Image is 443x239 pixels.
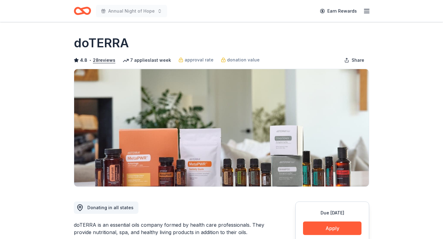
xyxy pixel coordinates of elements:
a: Home [74,4,91,18]
a: approval rate [178,56,214,64]
h1: doTERRA [74,34,129,52]
div: 7 applies last week [123,57,171,64]
button: Apply [303,221,361,235]
span: Share [352,57,364,64]
span: approval rate [185,56,214,64]
button: Share [339,54,369,66]
img: Image for doTERRA [74,69,369,186]
button: 28reviews [93,57,115,64]
span: Annual Night of Hope [108,7,155,15]
div: doTERRA is an essential oils company formed by health care professionals. They provide nutritiona... [74,221,266,236]
button: Annual Night of Hope [96,5,167,17]
span: 4.8 [80,57,87,64]
a: donation value [221,56,260,64]
span: Donating in all states [87,205,134,210]
span: • [89,58,91,63]
span: donation value [227,56,260,64]
div: Due [DATE] [303,209,361,217]
a: Earn Rewards [316,6,361,17]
